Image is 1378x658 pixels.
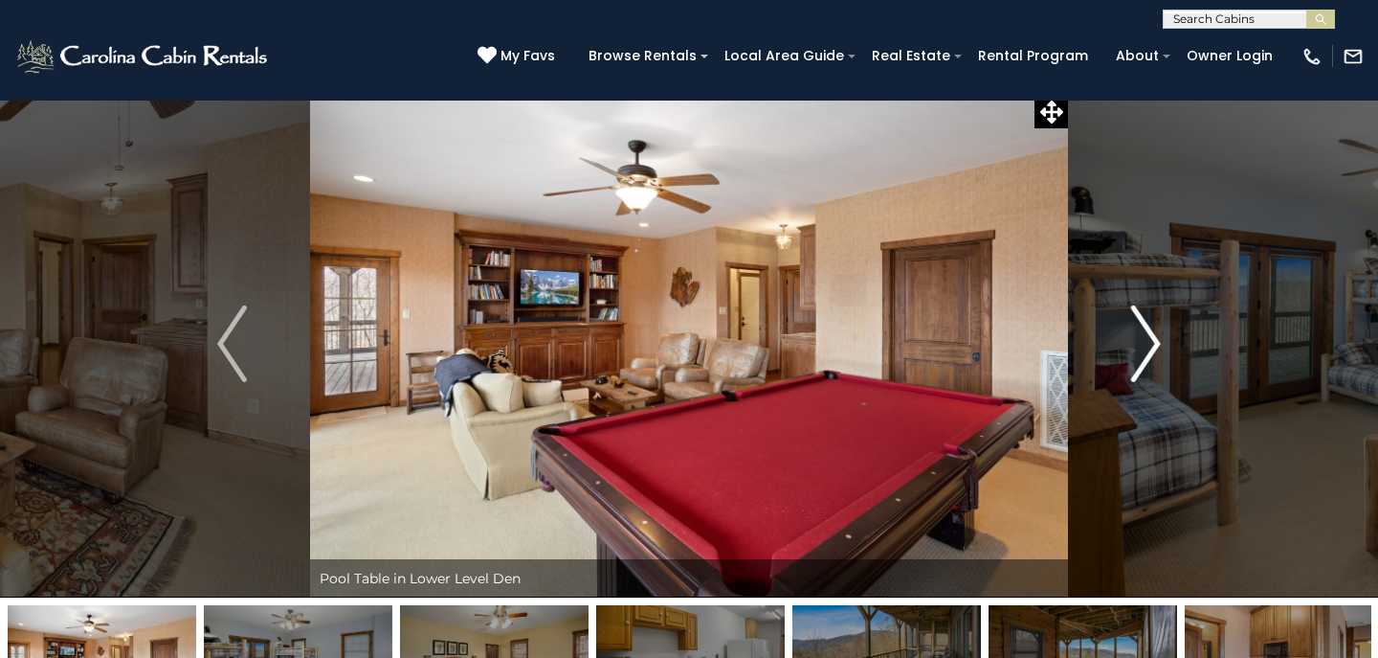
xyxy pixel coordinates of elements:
[968,41,1098,71] a: Rental Program
[1106,41,1168,71] a: About
[310,559,1068,598] div: Pool Table in Lower Level Den
[500,46,555,66] span: My Favs
[715,41,854,71] a: Local Area Guide
[1343,46,1364,67] img: mail-regular-white.png
[579,41,706,71] a: Browse Rentals
[154,90,310,598] button: Previous
[1301,46,1322,67] img: phone-regular-white.png
[1068,90,1224,598] button: Next
[478,46,560,67] a: My Favs
[14,37,273,76] img: White-1-2.png
[1177,41,1282,71] a: Owner Login
[862,41,960,71] a: Real Estate
[217,306,246,382] img: arrow
[1131,306,1160,382] img: arrow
